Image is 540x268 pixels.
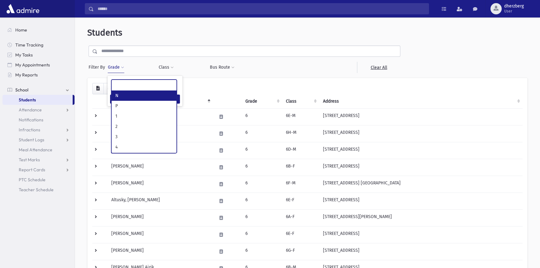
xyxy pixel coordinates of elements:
[108,142,213,159] td: Aderet, [PERSON_NAME]
[242,108,282,125] td: 6
[282,125,319,142] td: 6H-M
[15,42,43,48] span: Time Tracking
[2,70,75,80] a: My Reports
[108,243,213,260] td: [PERSON_NAME]
[2,60,75,70] a: My Appointments
[282,192,319,209] td: 6E-F
[108,209,213,226] td: [PERSON_NAME]
[319,176,523,192] td: [STREET_ADDRESS] [GEOGRAPHIC_DATA]
[2,145,75,155] a: Meal Attendance
[19,147,52,153] span: Meal Attendance
[112,152,176,163] li: 5
[242,192,282,209] td: 6
[282,94,319,109] th: Class: activate to sort column ascending
[104,83,116,94] button: Print
[108,125,213,142] td: Aderet, [PERSON_NAME]
[5,2,41,15] img: AdmirePro
[357,62,400,73] a: Clear All
[319,125,523,142] td: [STREET_ADDRESS]
[112,111,176,121] li: 1
[112,101,176,111] li: P
[108,226,213,243] td: [PERSON_NAME]
[242,159,282,176] td: 6
[112,90,176,101] li: N
[108,108,213,125] td: [PERSON_NAME]
[19,177,46,183] span: PTC Schedule
[2,25,75,35] a: Home
[319,94,523,109] th: Address: activate to sort column ascending
[319,243,523,260] td: [STREET_ADDRESS]
[2,165,75,175] a: Report Cards
[282,108,319,125] td: 6E-M
[319,142,523,159] td: [STREET_ADDRESS]
[110,95,180,104] button: Filter
[2,50,75,60] a: My Tasks
[2,115,75,125] a: Notifications
[2,135,75,145] a: Student Logs
[2,95,73,105] a: Students
[89,64,108,71] span: Filter By
[504,9,524,14] span: User
[319,159,523,176] td: [STREET_ADDRESS]
[19,107,42,113] span: Attendance
[242,94,282,109] th: Grade: activate to sort column ascending
[319,108,523,125] td: [STREET_ADDRESS]
[282,243,319,260] td: 6G-F
[19,187,54,192] span: Teacher Schedule
[112,142,176,152] li: 4
[242,142,282,159] td: 6
[2,155,75,165] a: Test Marks
[242,209,282,226] td: 6
[2,85,75,95] a: School
[19,137,44,143] span: Student Logs
[2,40,75,50] a: Time Tracking
[282,142,319,159] td: 6D-M
[108,192,213,209] td: Altusky, [PERSON_NAME]
[282,176,319,192] td: 6F-M
[242,125,282,142] td: 6
[504,4,524,9] span: dherzberg
[282,209,319,226] td: 6A-F
[319,192,523,209] td: [STREET_ADDRESS]
[87,27,122,38] span: Students
[2,175,75,185] a: PTC Schedule
[108,176,213,192] td: [PERSON_NAME]
[319,226,523,243] td: [STREET_ADDRESS]
[108,62,124,73] button: Grade
[19,117,43,123] span: Notifications
[319,209,523,226] td: [STREET_ADDRESS][PERSON_NAME]
[15,87,28,93] span: School
[210,62,235,73] button: Bus Route
[19,167,45,173] span: Report Cards
[158,62,174,73] button: Class
[2,125,75,135] a: Infractions
[19,97,36,103] span: Students
[282,159,319,176] td: 6B-F
[19,157,40,163] span: Test Marks
[242,176,282,192] td: 6
[242,243,282,260] td: 6
[15,27,27,33] span: Home
[108,159,213,176] td: [PERSON_NAME]
[94,3,429,14] input: Search
[15,52,33,58] span: My Tasks
[19,127,40,133] span: Infractions
[15,72,38,78] span: My Reports
[2,105,75,115] a: Attendance
[242,226,282,243] td: 6
[112,121,176,132] li: 2
[15,62,50,68] span: My Appointments
[2,185,75,195] a: Teacher Schedule
[92,83,104,94] button: CSV
[112,132,176,142] li: 3
[282,226,319,243] td: 6E-F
